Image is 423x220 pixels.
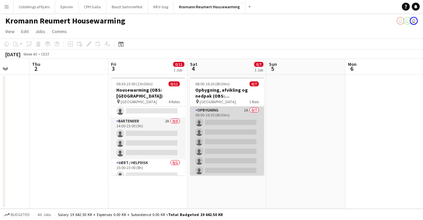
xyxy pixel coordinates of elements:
[31,65,40,72] span: 2
[190,87,264,99] h3: Opbygning, afvikling og nedpak (OBS: [GEOGRAPHIC_DATA])
[22,52,38,57] span: Week 40
[32,61,40,67] span: Thu
[21,28,29,34] span: Edit
[35,28,45,34] span: Jobs
[111,77,185,175] app-job-card: 09:30-23:00 (13h30m)0/11Housewarming (OBS: [GEOGRAPHIC_DATA]) [GEOGRAPHIC_DATA]4 RolesAfrydning o...
[110,65,116,72] span: 3
[249,99,259,104] span: 1 Role
[268,65,277,72] span: 5
[111,87,185,99] h3: Housewarming (OBS: [GEOGRAPHIC_DATA])
[106,0,148,13] button: Boozt Sommerfest
[49,27,69,36] a: Comms
[410,17,418,25] app-user-avatar: Luna Amalie Sander
[41,52,50,57] div: CEST
[11,212,30,217] span: Budgeted
[111,159,185,182] app-card-role: Vært / Helpdisk0/115:00-23:00 (8h)
[55,0,79,13] button: Epinion
[190,61,197,67] span: Sat
[36,212,52,217] span: All jobs
[189,65,197,72] span: 4
[254,67,263,72] div: 1 Job
[3,211,31,218] button: Budgeted
[79,0,106,13] button: CPH Galla
[347,65,357,72] span: 6
[190,77,264,175] app-job-card: 08:00-16:30 (8h30m)0/7Opbygning, afvikling og nedpak (OBS: [GEOGRAPHIC_DATA]) [GEOGRAPHIC_DATA]1 ...
[5,16,125,26] h1: Kromann Reumert Housewarming
[111,61,116,67] span: Fri
[3,27,17,36] a: View
[269,61,277,67] span: Sun
[250,81,259,86] span: 0/7
[190,107,264,187] app-card-role: Opbygning1A0/708:00-16:30 (8h30m)
[174,0,246,13] button: Kromann Reumert Housewarming
[5,28,15,34] span: View
[397,17,404,25] app-user-avatar: Carla Sørensen
[58,212,223,217] div: Salary 19 642.50 KR + Expenses 0.00 KR + Subsistence 0.00 KR =
[403,17,411,25] app-user-avatar: Carla Sørensen
[14,0,55,13] button: Uddelings af flyers
[52,28,67,34] span: Comms
[173,67,184,72] div: 1 Job
[19,27,31,36] a: Edit
[111,117,185,159] app-card-role: Bartender2A0/314:00-23:00 (9h)
[121,99,157,104] span: [GEOGRAPHIC_DATA]
[195,81,230,86] span: 08:00-16:30 (8h30m)
[33,27,48,36] a: Jobs
[254,62,263,67] span: 0/7
[348,61,357,67] span: Mon
[148,0,174,13] button: KR V-dag
[169,99,180,104] span: 4 Roles
[173,62,184,67] span: 0/11
[5,51,20,58] div: [DATE]
[116,81,153,86] span: 09:30-23:00 (13h30m)
[200,99,236,104] span: [GEOGRAPHIC_DATA]
[168,212,223,217] span: Total Budgeted 19 642.50 KR
[169,81,180,86] span: 0/11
